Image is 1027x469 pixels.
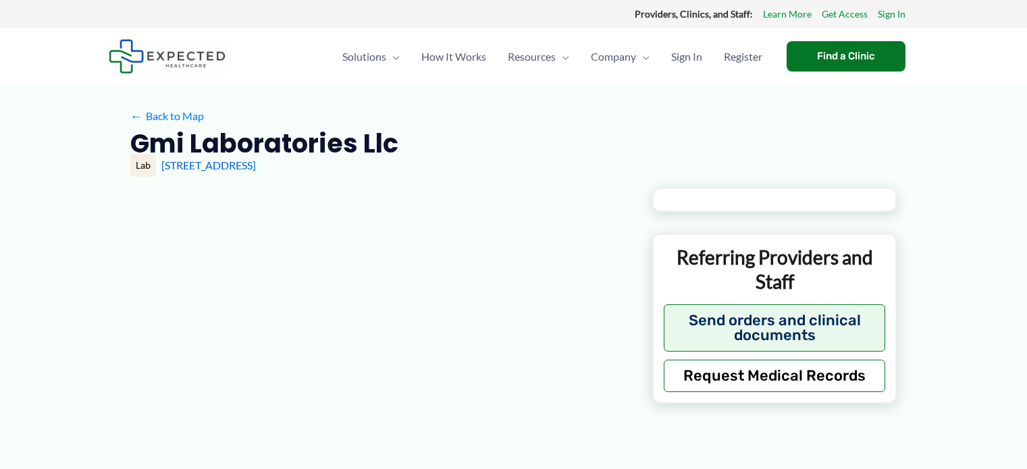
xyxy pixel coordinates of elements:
span: Menu Toggle [386,33,400,80]
a: SolutionsMenu Toggle [332,33,411,80]
span: Solutions [342,33,386,80]
span: Sign In [671,33,702,80]
span: How It Works [421,33,486,80]
a: CompanyMenu Toggle [580,33,660,80]
span: Resources [508,33,556,80]
button: Send orders and clinical documents [664,304,886,352]
a: Find a Clinic [787,41,905,72]
a: Sign In [660,33,713,80]
a: Get Access [822,5,868,23]
span: Menu Toggle [636,33,650,80]
nav: Primary Site Navigation [332,33,773,80]
h2: Gmi Laboratories Llc [130,127,398,160]
a: Register [713,33,773,80]
span: ← [130,109,143,122]
a: Learn More [763,5,812,23]
a: ←Back to Map [130,106,204,126]
span: Register [724,33,762,80]
a: Sign In [878,5,905,23]
span: Menu Toggle [556,33,569,80]
a: [STREET_ADDRESS] [161,159,256,171]
span: Company [591,33,636,80]
strong: Providers, Clinics, and Staff: [635,8,753,20]
p: Referring Providers and Staff [664,245,886,294]
div: Lab [130,154,156,177]
img: Expected Healthcare Logo - side, dark font, small [109,39,226,74]
button: Request Medical Records [664,360,886,392]
a: ResourcesMenu Toggle [497,33,580,80]
a: How It Works [411,33,497,80]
